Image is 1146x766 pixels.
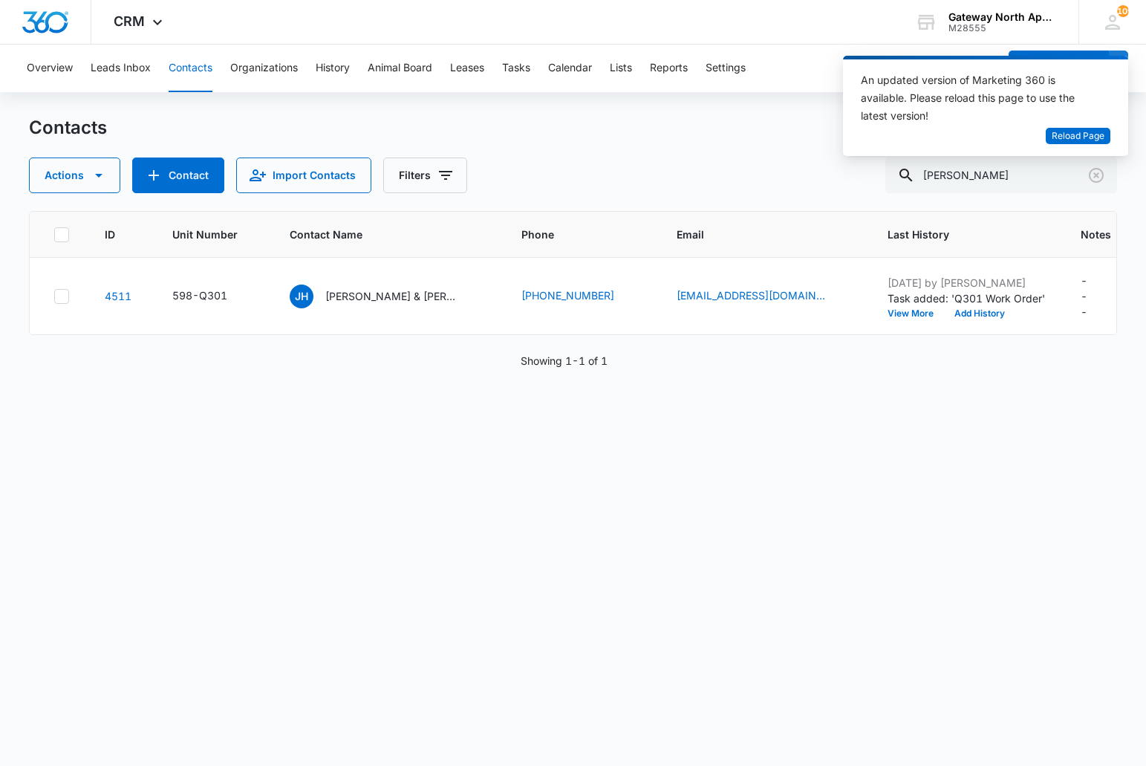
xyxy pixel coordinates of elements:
[650,45,688,92] button: Reports
[888,291,1045,306] p: Task added: 'Q301 Work Order'
[169,45,212,92] button: Contacts
[948,23,1057,33] div: account id
[610,45,632,92] button: Lists
[502,45,530,92] button: Tasks
[885,158,1117,193] input: Search Contacts
[706,45,746,92] button: Settings
[114,13,145,29] span: CRM
[948,11,1057,23] div: account name
[368,45,432,92] button: Animal Board
[861,71,1093,125] div: An updated version of Marketing 360 is available. Please reload this page to use the latest version!
[548,45,592,92] button: Calendar
[1117,5,1129,17] div: notifications count
[290,227,464,242] span: Contact Name
[1046,128,1110,145] button: Reload Page
[1052,129,1104,143] span: Reload Page
[1081,273,1087,319] div: ---
[1117,5,1129,17] span: 109
[888,227,1023,242] span: Last History
[105,227,115,242] span: ID
[172,288,254,305] div: Unit Number - 598-Q301 - Select to Edit Field
[1009,51,1109,86] button: Add Contact
[230,45,298,92] button: Organizations
[1081,227,1114,242] span: Notes
[888,275,1045,291] p: [DATE] by [PERSON_NAME]
[172,288,227,303] div: 598-Q301
[132,158,224,193] button: Add Contact
[888,309,944,318] button: View More
[677,227,830,242] span: Email
[172,227,254,242] span: Unit Number
[521,288,641,305] div: Phone - (970) 732-1393 - Select to Edit Field
[1084,163,1108,187] button: Clear
[1081,273,1114,319] div: Notes - - Select to Edit Field
[944,309,1015,318] button: Add History
[325,288,459,304] p: [PERSON_NAME] & [PERSON_NAME]
[521,227,619,242] span: Phone
[450,45,484,92] button: Leases
[677,288,852,305] div: Email - jkheiting@icloud.com - Select to Edit Field
[236,158,371,193] button: Import Contacts
[105,290,131,302] a: Navigate to contact details page for Jennifer Heiting & Collin Johnson
[290,285,486,308] div: Contact Name - Jennifer Heiting & Collin Johnson - Select to Edit Field
[521,288,614,303] a: [PHONE_NUMBER]
[316,45,350,92] button: History
[29,117,107,139] h1: Contacts
[383,158,467,193] button: Filters
[677,288,825,303] a: [EMAIL_ADDRESS][DOMAIN_NAME]
[29,158,120,193] button: Actions
[521,353,608,369] p: Showing 1-1 of 1
[290,285,313,308] span: JH
[91,45,151,92] button: Leads Inbox
[27,45,73,92] button: Overview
